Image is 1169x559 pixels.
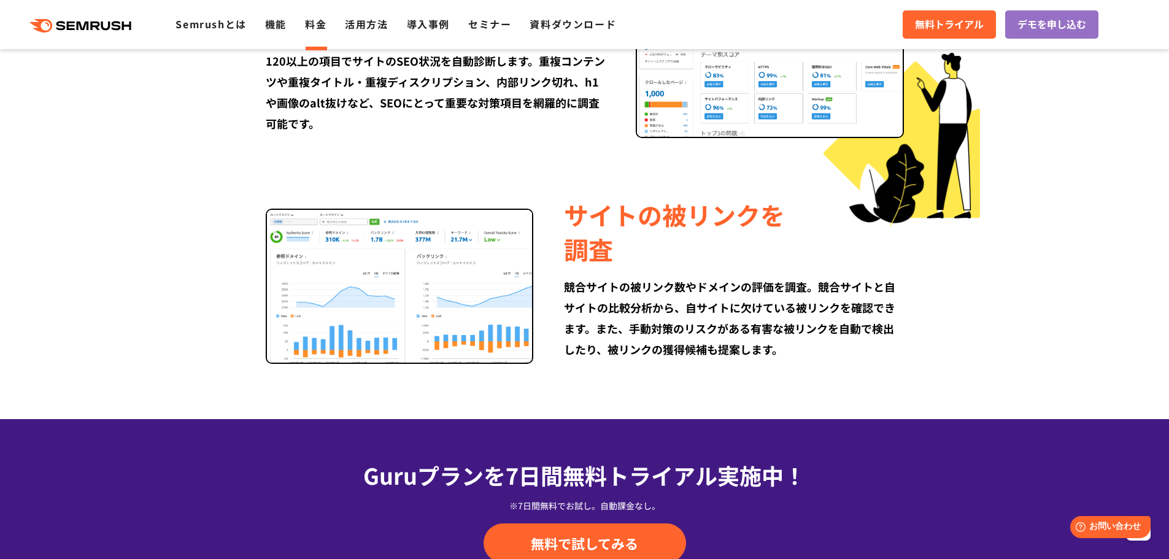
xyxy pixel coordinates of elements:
a: Semrushとは [176,17,246,31]
div: Guruプランを7日間 [263,458,907,492]
span: 無料で試してみる [531,534,638,552]
span: 無料トライアル実施中！ [563,459,806,491]
div: サイトの被リンクを 調査 [564,198,903,266]
a: 導入事例 [407,17,450,31]
a: 資料ダウンロード [530,17,616,31]
span: 無料トライアル [915,17,984,33]
a: 料金 [305,17,326,31]
a: 無料トライアル [903,10,996,39]
div: 120以上の項目でサイトのSEO状況を自動診断します。重複コンテンツや重複タイトル・重複ディスクリプション、内部リンク切れ、h1や画像のalt抜けなど、SEOにとって重要な対策項目を網羅的に調査... [266,50,605,134]
a: 活用方法 [345,17,388,31]
iframe: Help widget launcher [1060,511,1155,546]
a: デモを申し込む [1005,10,1098,39]
div: ※7日間無料でお試し。自動課金なし。 [263,499,907,512]
a: セミナー [468,17,511,31]
span: デモを申し込む [1017,17,1086,33]
div: 競合サイトの被リンク数やドメインの評価を調査。競合サイトと自サイトの比較分析から、自サイトに欠けている被リンクを確認できます。また、手動対策のリスクがある有害な被リンクを自動で検出したり、被リン... [564,276,903,360]
a: 機能 [265,17,287,31]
